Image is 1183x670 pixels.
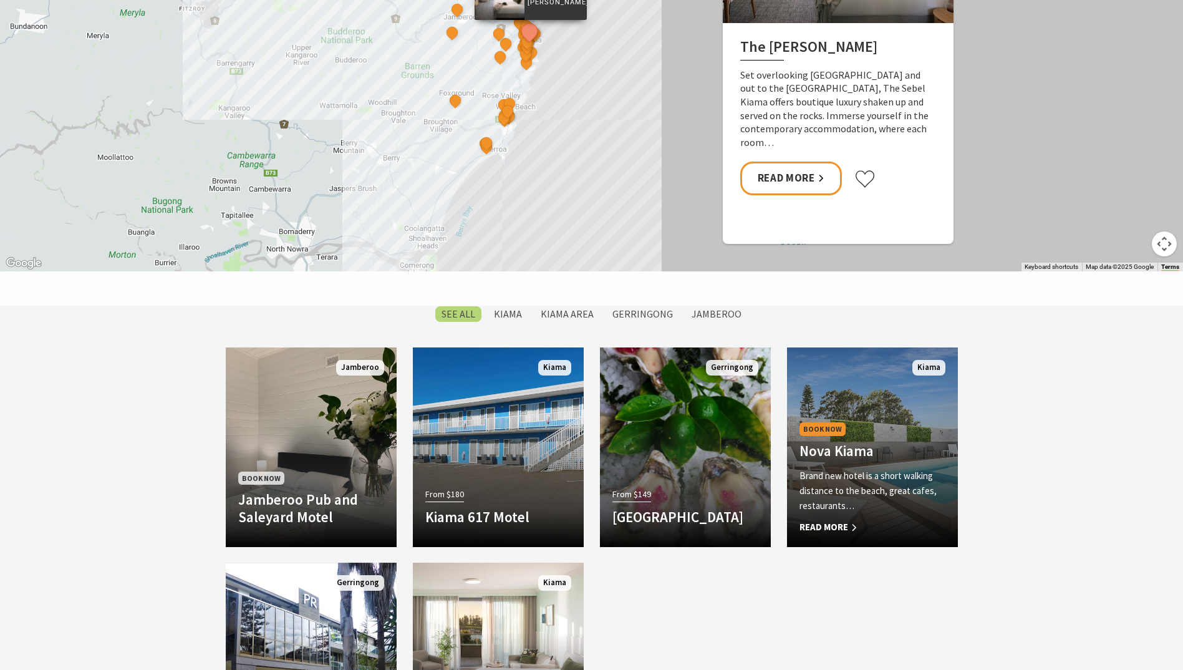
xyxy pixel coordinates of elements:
[799,442,945,460] h4: Nova Kiama
[488,306,528,322] label: Kiama
[912,360,945,376] span: Kiama
[3,255,44,271] img: Google
[740,162,842,195] a: Read More
[787,347,958,547] a: Book Now Nova Kiama Brand new hotel is a short walking distance to the beach, great cafes, restau...
[425,487,464,502] span: From $180
[492,49,508,65] button: See detail about Saddleback Grove
[740,38,936,61] h2: The [PERSON_NAME]
[447,92,463,109] button: See detail about EagleView Park
[496,110,512,126] button: See detail about Coast and Country Holidays
[336,360,384,376] span: Jamberoo
[226,347,397,547] a: Book Now Jamberoo Pub and Saleyard Motel Jamberoo
[534,306,600,322] label: Kiama Area
[3,255,44,271] a: Click to see this area on Google Maps
[1086,263,1154,270] span: Map data ©2025 Google
[1025,263,1078,271] button: Keyboard shortcuts
[606,306,679,322] label: Gerringong
[517,46,533,62] button: See detail about BIG4 Easts Beach Holiday Park
[425,508,571,526] h4: Kiama 617 Motel
[612,487,651,502] span: From $149
[435,306,481,322] label: SEE All
[1161,263,1179,271] a: Terms (opens in new tab)
[538,360,571,376] span: Kiama
[238,491,384,525] h4: Jamberoo Pub and Saleyard Motel
[706,360,758,376] span: Gerringong
[500,103,516,119] button: See detail about Werri Beach Holiday Park
[799,422,846,435] span: Book Now
[413,347,584,547] a: From $180 Kiama 617 Motel Kiama
[799,520,945,535] span: Read More
[799,469,945,513] p: Brand new hotel is a short walking distance to the beach, great cafes, restaurants…
[478,135,495,152] button: See detail about Discovery Parks - Gerroa
[854,170,876,188] button: Click to favourite The Sebel Kiama
[518,20,541,43] button: See detail about The Sebel Kiama
[444,24,460,41] button: See detail about Jamberoo Valley Farm Cottages
[238,472,284,485] span: Book Now
[478,138,494,155] button: See detail about Seven Mile Beach Holiday Park
[740,69,936,150] p: Set overlooking [GEOGRAPHIC_DATA] and out to the [GEOGRAPHIC_DATA], The Sebel Kiama offers boutiq...
[497,36,513,52] button: See detail about Greyleigh Kiama
[491,26,507,42] button: See detail about Cicada Luxury Camping
[612,508,758,526] h4: [GEOGRAPHIC_DATA]
[538,575,571,591] span: Kiama
[1152,231,1177,256] button: Map camera controls
[685,306,748,322] label: Jamberoo
[518,54,534,70] button: See detail about Bask at Loves Bay
[449,2,465,18] button: See detail about Jamberoo Pub and Saleyard Motel
[332,575,384,591] span: Gerringong
[600,347,771,547] a: From $149 [GEOGRAPHIC_DATA] Gerringong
